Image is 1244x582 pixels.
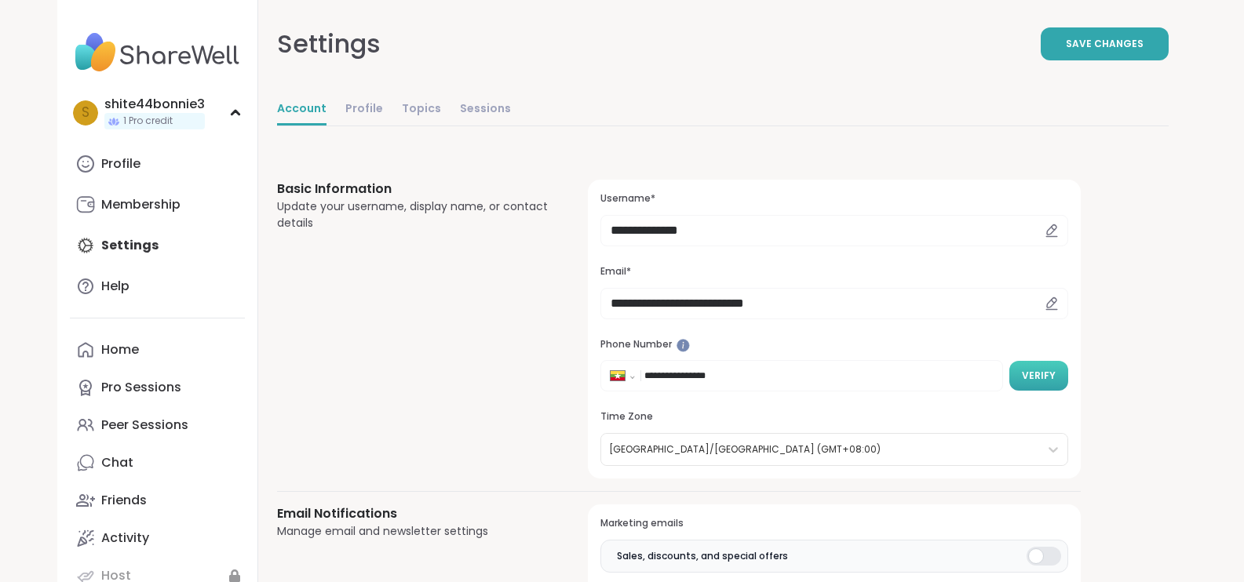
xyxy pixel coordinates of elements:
h3: Marketing emails [600,517,1067,530]
a: Account [277,94,327,125]
div: Update your username, display name, or contact details [277,198,551,231]
div: Settings [277,25,381,63]
a: Sessions [460,94,511,125]
span: s [82,103,89,123]
div: Membership [101,196,181,213]
div: shite44bonnie3 [104,96,205,113]
span: 1 Pro credit [123,115,173,128]
h3: Time Zone [600,410,1067,424]
h3: Phone Number [600,338,1067,351]
div: Home [101,341,139,358]
a: Topics [402,94,441,125]
span: Sales, discounts, and special offers [617,549,788,563]
h3: Email* [600,265,1067,278]
h3: Basic Information [277,180,551,198]
a: Profile [70,145,245,183]
div: Peer Sessions [101,416,188,434]
a: Home [70,331,245,369]
h3: Username* [600,192,1067,206]
button: Save Changes [1041,27,1169,60]
a: Activity [70,519,245,557]
div: Friends [101,492,147,509]
div: Pro Sessions [101,379,181,396]
div: Chat [101,454,133,471]
a: Chat [70,444,245,482]
span: Verify [1022,369,1056,383]
a: Help [70,267,245,305]
div: Profile [101,155,140,173]
span: Save Changes [1066,37,1144,51]
div: Help [101,278,130,295]
a: Membership [70,186,245,224]
iframe: Spotlight [677,339,690,352]
h3: Email Notifications [277,504,551,523]
a: Friends [70,482,245,519]
div: Activity [101,529,149,547]
img: ShareWell Nav Logo [70,25,245,80]
a: Peer Sessions [70,406,245,444]
button: Verify [1009,361,1068,391]
a: Profile [345,94,383,125]
a: Pro Sessions [70,369,245,406]
div: Manage email and newsletter settings [277,523,551,540]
